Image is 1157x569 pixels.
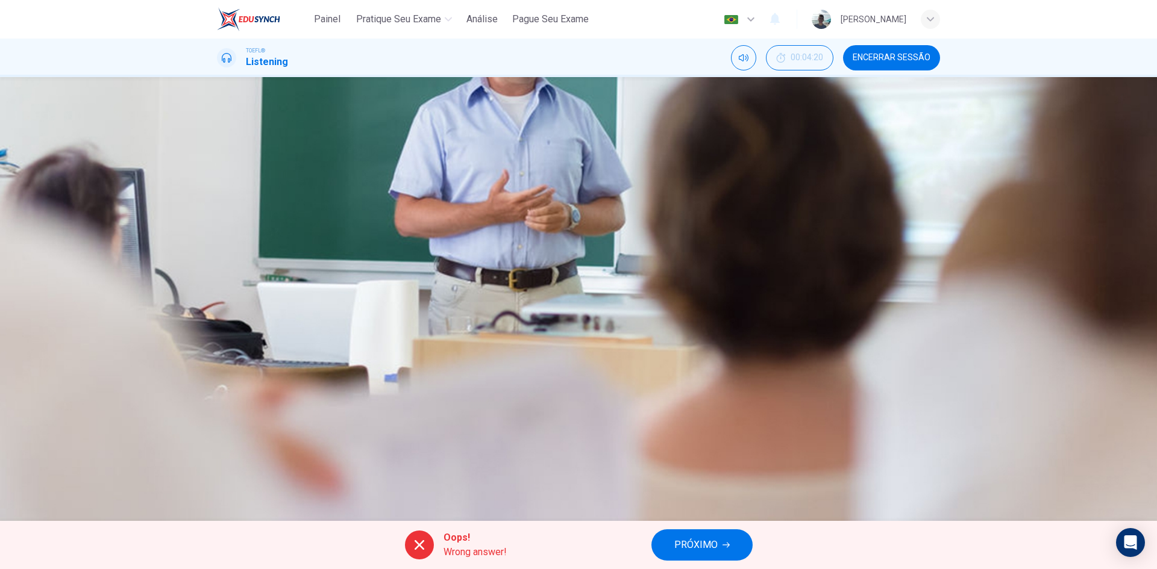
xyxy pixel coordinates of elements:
[444,545,507,559] span: Wrong answer!
[308,8,346,30] button: Painel
[812,10,831,29] img: Profile picture
[314,12,340,26] span: Painel
[466,12,498,26] span: Análise
[651,529,753,561] button: PRÓXIMO
[674,536,718,553] span: PRÓXIMO
[512,12,589,26] span: Pague Seu Exame
[462,8,503,30] button: Análise
[356,12,441,26] span: Pratique seu exame
[217,7,280,31] img: EduSynch logo
[246,46,265,55] span: TOEFL®
[1116,528,1145,557] div: Open Intercom Messenger
[217,7,308,31] a: EduSynch logo
[444,530,507,545] span: Oops!
[351,8,457,30] button: Pratique seu exame
[246,55,288,69] h1: Listening
[791,53,823,63] span: 00:04:20
[766,45,833,70] div: Esconder
[724,15,739,24] img: pt
[853,53,930,63] span: Encerrar Sessão
[841,12,906,26] div: [PERSON_NAME]
[507,8,594,30] button: Pague Seu Exame
[843,45,940,70] button: Encerrar Sessão
[731,45,756,70] div: Silenciar
[766,45,833,70] button: 00:04:20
